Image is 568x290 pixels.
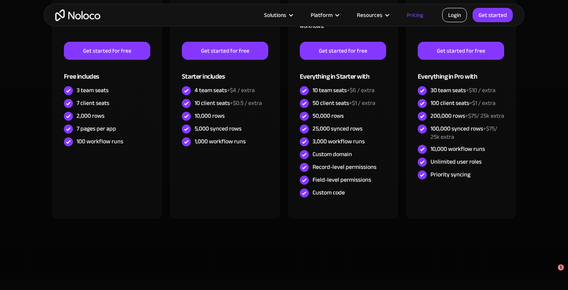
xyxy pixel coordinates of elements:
div: Free includes [64,60,150,84]
div: Platform [301,10,347,20]
div: Priority syncing [431,170,470,179]
span: +$6 / extra [347,85,375,96]
span: 1 [558,264,564,270]
iframe: Intercom notifications message [418,217,568,270]
div: Everything in Starter with [300,60,386,84]
div: 2,000 rows [77,112,104,120]
div: 100 client seats [431,99,495,107]
span: +$1 / extra [469,97,495,109]
iframe: Intercom live chat [542,264,560,282]
div: 10,000 rows [195,112,225,120]
div: Record-level permissions [313,163,376,171]
a: Get started for free [64,42,150,60]
div: 10 client seats [195,99,262,107]
div: Platform [311,10,332,20]
div: 10,000 workflow runs [431,145,485,153]
div: 4 team seats [195,86,255,94]
div: 3,000 workflow runs [313,137,365,146]
a: Pricing [397,10,433,20]
div: 100 workflow runs [77,137,123,146]
span: +$0.5 / extra [230,97,262,109]
div: 7 client seats [77,99,109,107]
div: Starter includes [182,60,268,84]
div: 5,000 synced rows [195,125,242,133]
a: Get started for free [418,42,504,60]
div: Field-level permissions [313,176,371,184]
div: Everything in Pro with [418,60,504,84]
a: Get started for free [300,42,386,60]
div: Solutions [255,10,301,20]
a: home [55,9,100,21]
div: Resources [347,10,397,20]
div: 30 team seats [431,86,495,94]
div: 200,000 rows [431,112,504,120]
div: 7 pages per app [77,125,116,133]
div: 3 team seats [77,86,109,94]
div: Resources [357,10,382,20]
a: Login [442,8,467,22]
div: 25,000 synced rows [313,125,363,133]
div: 100,000 synced rows [431,125,504,141]
div: 1,000 workflow runs [195,137,246,146]
a: Get started [473,8,513,22]
span: +$4 / extra [227,85,255,96]
div: Custom code [313,188,345,197]
div: Custom domain [313,150,352,158]
span: +$10 / extra [466,85,495,96]
span: +$1 / extra [349,97,375,109]
span: +$75/ 25k extra [431,123,497,143]
div: 50,000 rows [313,112,344,120]
a: Get started for free [182,42,268,60]
div: Solutions [264,10,286,20]
div: 50 client seats [313,99,375,107]
div: Unlimited user roles [431,158,482,166]
div: 10 team seats [313,86,375,94]
span: +$75/ 25k extra [465,110,504,121]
